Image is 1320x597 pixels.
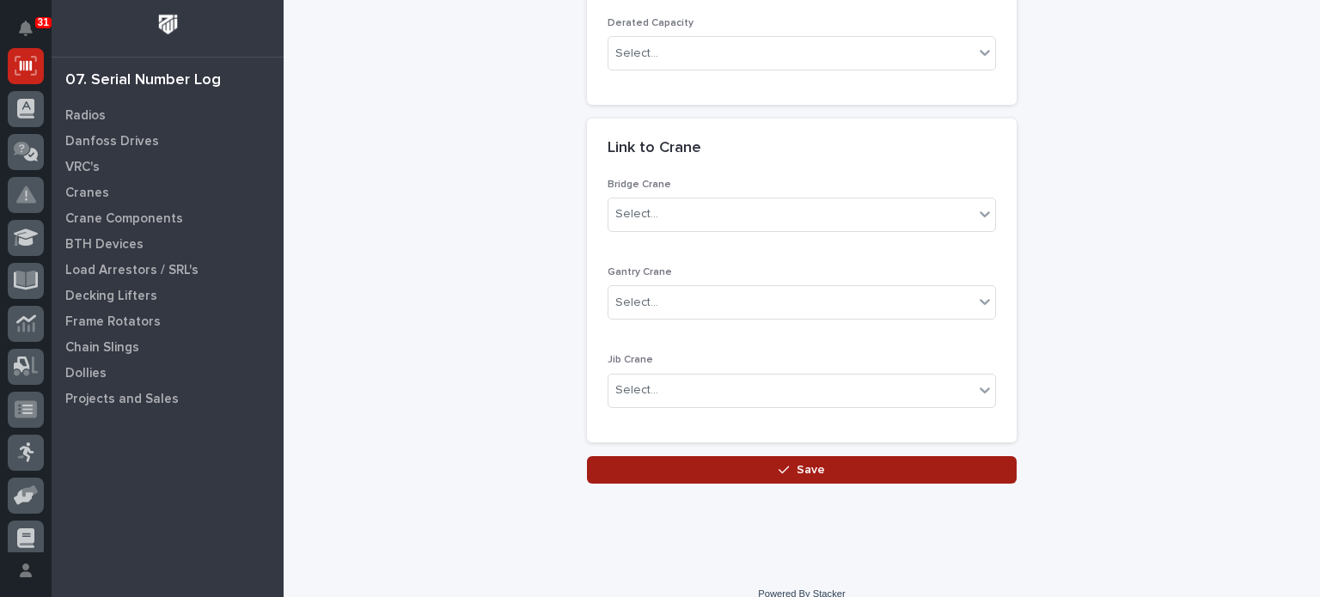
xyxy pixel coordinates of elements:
[615,45,658,63] div: Select...
[608,18,694,28] span: Derated Capacity
[52,231,284,257] a: BTH Devices
[65,314,161,330] p: Frame Rotators
[615,381,658,399] div: Select...
[38,16,49,28] p: 31
[608,267,672,277] span: Gantry Crane
[65,160,100,175] p: VRC's
[65,237,144,253] p: BTH Devices
[52,386,284,411] a: Projects and Sales
[608,139,701,158] h2: Link to Crane
[52,257,284,283] a: Load Arrestors / SRL's
[52,102,284,128] a: Radios
[65,366,107,381] p: Dollies
[65,134,159,149] p: Danfoss Drives
[65,71,221,90] div: 07. Serial Number Log
[587,456,1017,484] button: Save
[65,186,109,201] p: Cranes
[21,21,44,48] div: Notifications31
[52,308,284,334] a: Frame Rotators
[65,340,139,356] p: Chain Slings
[52,180,284,205] a: Cranes
[65,392,179,407] p: Projects and Sales
[52,360,284,386] a: Dollies
[608,180,671,190] span: Bridge Crane
[797,462,825,478] span: Save
[65,263,199,278] p: Load Arrestors / SRL's
[52,334,284,360] a: Chain Slings
[615,205,658,223] div: Select...
[615,294,658,312] div: Select...
[65,211,183,227] p: Crane Components
[8,10,44,46] button: Notifications
[52,154,284,180] a: VRC's
[152,9,184,40] img: Workspace Logo
[65,289,157,304] p: Decking Lifters
[65,108,106,124] p: Radios
[52,205,284,231] a: Crane Components
[52,128,284,154] a: Danfoss Drives
[608,355,653,365] span: Jib Crane
[52,283,284,308] a: Decking Lifters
